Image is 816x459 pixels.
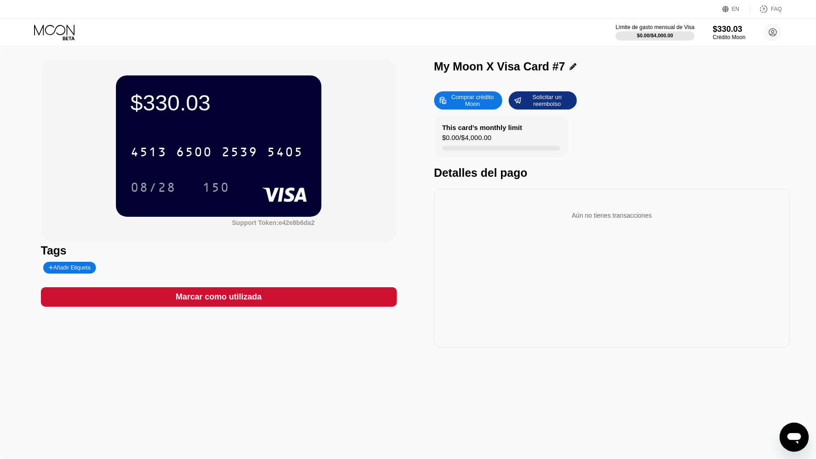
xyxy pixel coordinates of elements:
div: 08/28 [124,176,183,199]
div: 150 [195,176,236,199]
div: $330.03 [130,90,307,115]
div: 150 [202,181,230,196]
div: Límite de gasto mensual de Visa [616,24,695,30]
div: $0.00 / $4,000.00 [637,33,673,38]
div: Comprar crédito Moon [447,93,497,108]
div: Detalles del pago [434,166,790,180]
div: Support Token: e42e8b6da2 [232,219,315,226]
div: 2539 [221,146,258,160]
div: Añadir Etiqueta [49,264,91,271]
div: Solicitar un reembolso [509,91,577,110]
div: Añadir Etiqueta [43,262,96,274]
div: This card’s monthly limit [442,124,522,131]
div: Tags [41,244,397,257]
div: Límite de gasto mensual de Visa$0.00/$4,000.00 [616,24,695,40]
div: $330.03Crédito Moon [713,25,746,40]
div: FAQ [771,6,782,12]
iframe: Botón para iniciar la ventana de mensajería [780,423,809,452]
div: Support Token:e42e8b6da2 [232,219,315,226]
div: 08/28 [130,181,176,196]
div: My Moon X Visa Card #7 [434,60,566,73]
div: $0.00 / $4,000.00 [442,134,491,146]
div: EN [722,5,750,14]
div: Marcar como utilizada [41,287,397,307]
div: 5405 [267,146,303,160]
div: Solicitar un reembolso [522,93,572,108]
div: Crédito Moon [713,34,746,40]
div: $330.03 [713,25,746,34]
div: Comprar crédito Moon [434,91,502,110]
div: Aún no tienes transacciones [441,203,783,228]
div: Marcar como utilizada [176,292,262,302]
div: 6500 [176,146,212,160]
div: FAQ [750,5,782,14]
div: EN [732,6,740,12]
div: 4513 [130,146,167,160]
div: 4513650025395405 [125,140,309,163]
